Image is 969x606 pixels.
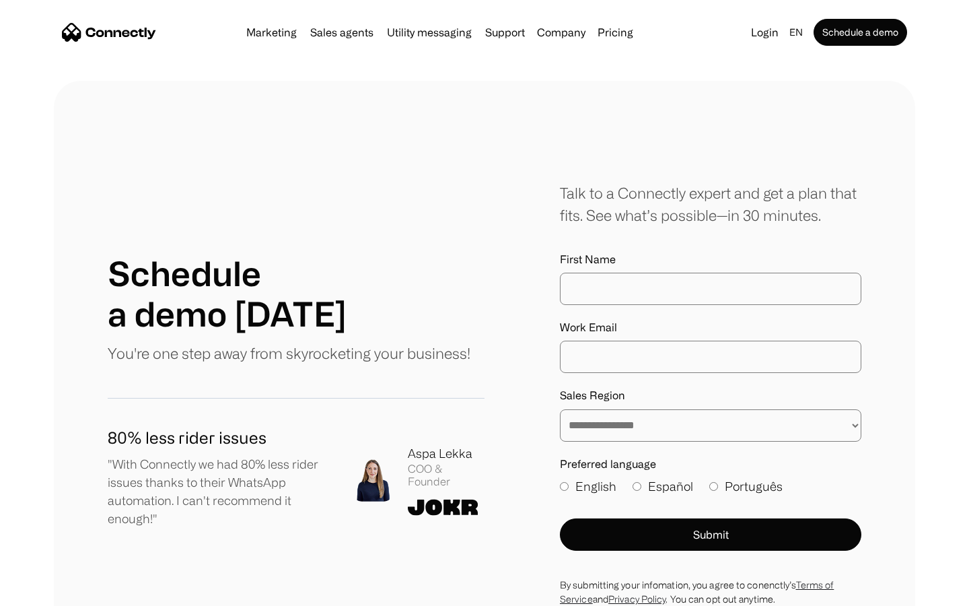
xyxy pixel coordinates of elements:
h1: Schedule a demo [DATE] [108,253,347,334]
div: COO & Founder [408,463,485,488]
div: Company [537,23,585,42]
button: Submit [560,518,861,551]
label: Preferred language [560,458,861,471]
label: Work Email [560,321,861,334]
p: "With Connectly we had 80% less rider issues thanks to their WhatsApp automation. I can't recomme... [108,455,330,528]
label: Sales Region [560,389,861,402]
a: Schedule a demo [814,19,907,46]
p: You're one step away from skyrocketing your business! [108,342,470,364]
a: Terms of Service [560,580,834,604]
a: Utility messaging [382,27,477,38]
label: Português [709,477,783,496]
div: en [784,23,811,42]
a: Login [746,23,784,42]
label: First Name [560,253,861,266]
a: Marketing [241,27,302,38]
a: Privacy Policy [608,594,666,604]
div: Aspa Lekka [408,444,485,463]
div: en [789,23,803,42]
div: By submitting your infomation, you agree to conenctly’s and . You can opt out anytime. [560,578,861,606]
a: home [62,22,156,42]
h1: 80% less rider issues [108,426,330,450]
div: Company [533,23,589,42]
input: Español [633,482,641,491]
label: English [560,477,616,496]
input: Português [709,482,718,491]
aside: Language selected: English [13,581,81,601]
input: English [560,482,569,491]
div: Talk to a Connectly expert and get a plan that fits. See what’s possible—in 30 minutes. [560,182,861,226]
label: Español [633,477,693,496]
a: Support [480,27,530,38]
a: Pricing [592,27,639,38]
ul: Language list [27,582,81,601]
a: Sales agents [305,27,379,38]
